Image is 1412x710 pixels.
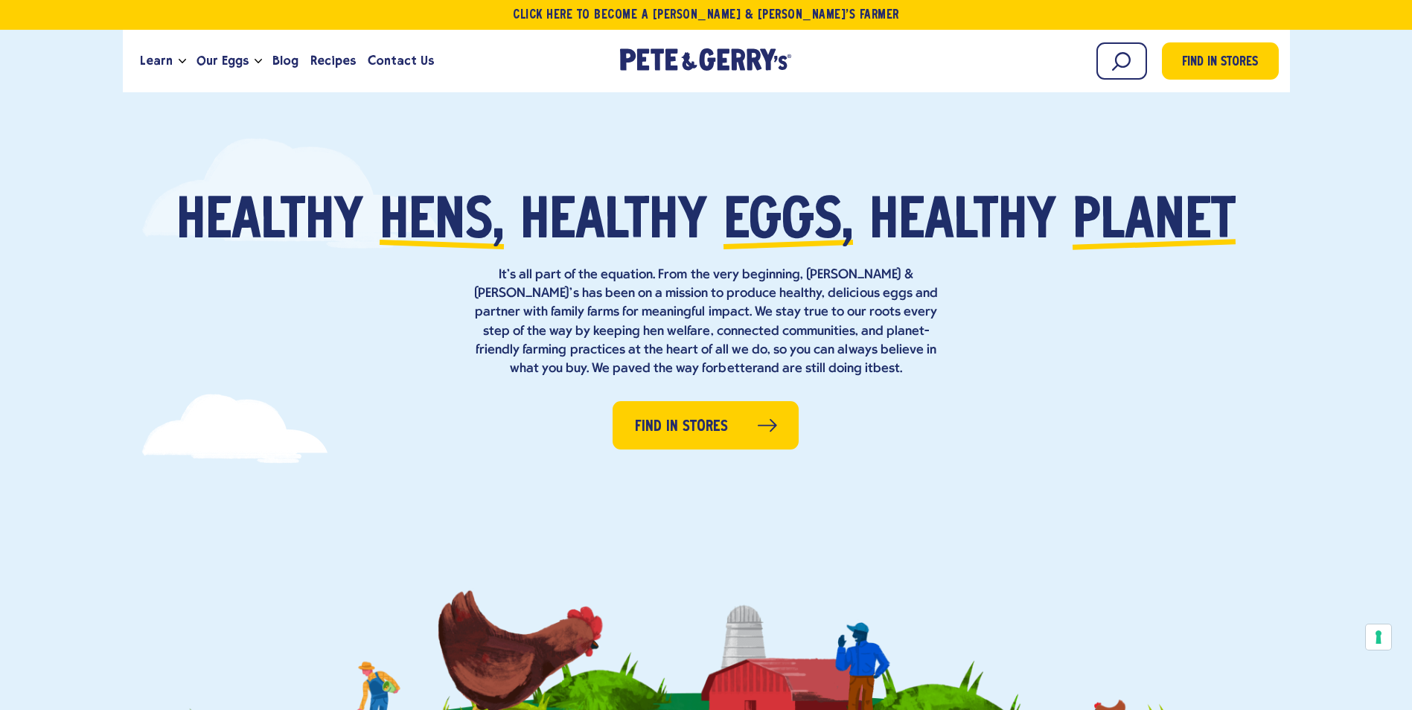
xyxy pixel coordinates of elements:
span: healthy [520,195,707,251]
span: Learn [140,51,173,70]
button: Open the dropdown menu for Learn [179,59,186,64]
span: eggs, [723,195,853,251]
span: Blog [272,51,298,70]
span: Recipes [310,51,356,70]
a: Our Eggs [191,41,255,81]
a: Find in Stores [613,401,799,450]
button: Open the dropdown menu for Our Eggs [255,59,262,64]
strong: better [718,362,756,376]
span: Healthy [176,195,363,251]
span: Contact Us [368,51,434,70]
span: hens, [380,195,504,251]
a: Learn [134,41,179,81]
span: Find in Stores [635,415,728,438]
a: Find in Stores [1162,42,1279,80]
a: Contact Us [362,41,440,81]
input: Search [1096,42,1147,80]
a: Recipes [304,41,362,81]
a: Blog [266,41,304,81]
button: Your consent preferences for tracking technologies [1366,624,1391,650]
span: healthy [869,195,1056,251]
p: It’s all part of the equation. From the very beginning, [PERSON_NAME] & [PERSON_NAME]’s has been ... [468,266,945,378]
strong: best [873,362,900,376]
span: planet [1073,195,1236,251]
span: Our Eggs [197,51,249,70]
span: Find in Stores [1182,53,1258,73]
